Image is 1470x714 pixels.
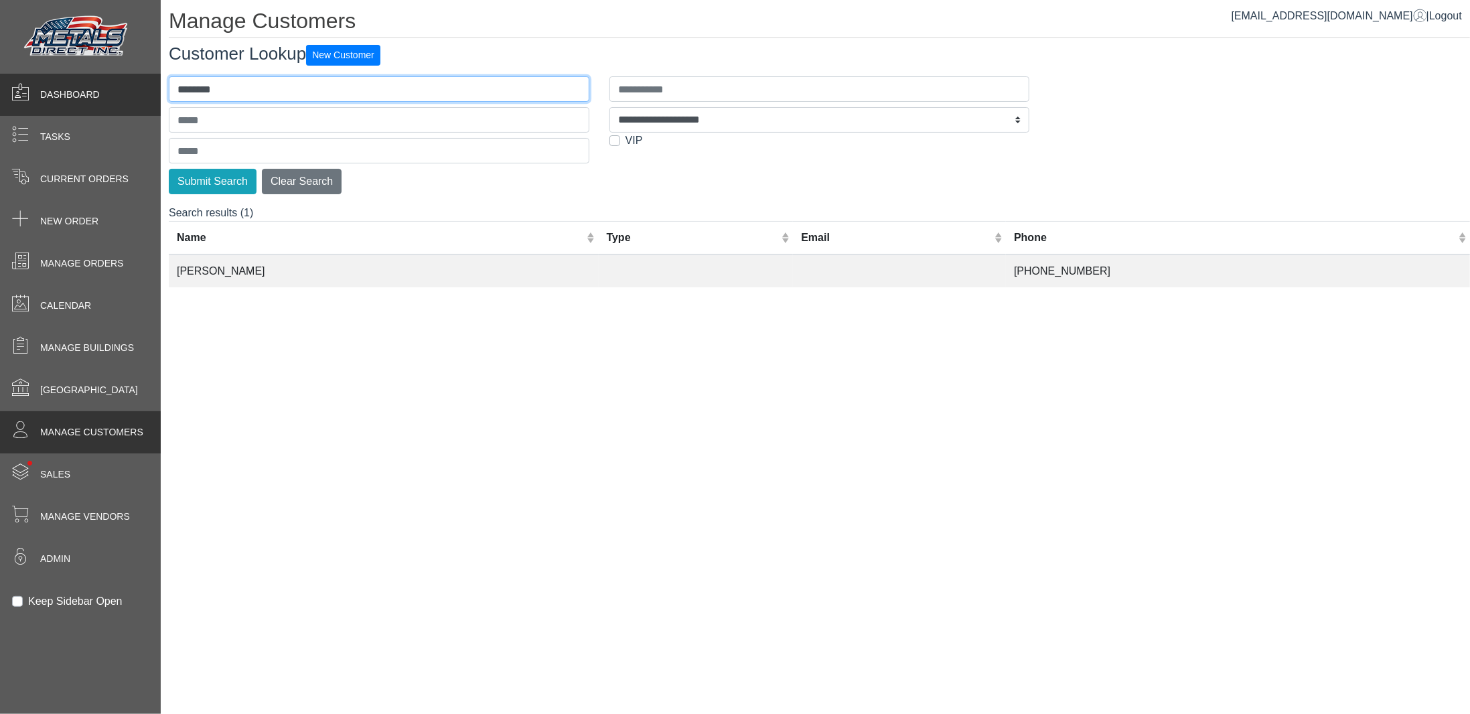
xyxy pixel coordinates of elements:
[1006,255,1470,287] td: [PHONE_NUMBER]
[28,593,123,610] label: Keep Sidebar Open
[801,230,990,246] div: Email
[40,552,70,566] span: Admin
[40,468,70,482] span: Sales
[20,12,134,62] img: Metals Direct Inc Logo
[607,230,778,246] div: Type
[306,44,380,64] a: New Customer
[169,255,599,287] td: [PERSON_NAME]
[40,510,130,524] span: Manage Vendors
[40,130,70,144] span: Tasks
[40,383,138,397] span: [GEOGRAPHIC_DATA]
[169,8,1470,38] h1: Manage Customers
[626,133,643,149] label: VIP
[40,214,98,228] span: New Order
[1429,10,1462,21] span: Logout
[1014,230,1455,246] div: Phone
[40,257,123,271] span: Manage Orders
[1232,10,1426,21] a: [EMAIL_ADDRESS][DOMAIN_NAME]
[40,299,91,313] span: Calendar
[1232,8,1462,24] div: |
[169,169,256,194] button: Submit Search
[40,88,100,102] span: Dashboard
[177,230,583,246] div: Name
[40,425,143,439] span: Manage Customers
[169,205,1470,287] div: Search results (1)
[13,441,47,485] span: •
[169,44,1470,66] h3: Customer Lookup
[40,341,134,355] span: Manage Buildings
[306,45,380,66] button: New Customer
[40,172,129,186] span: Current Orders
[262,169,342,194] button: Clear Search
